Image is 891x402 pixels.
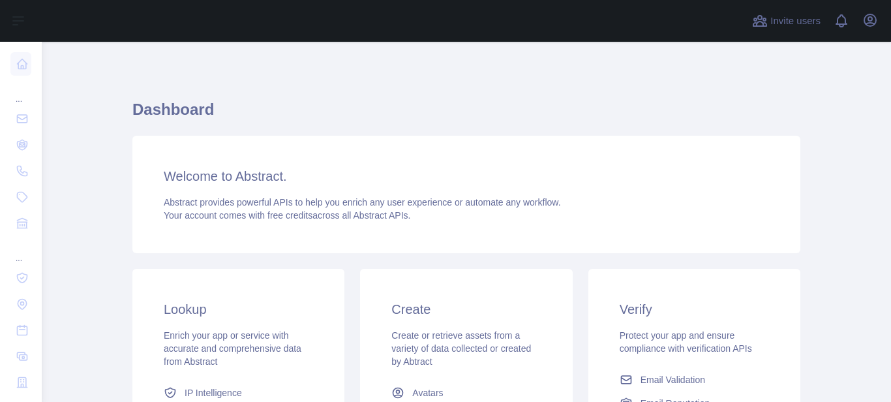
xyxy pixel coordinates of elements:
[164,210,410,221] span: Your account comes with across all Abstract APIs.
[391,330,531,367] span: Create or retrieve assets from a variety of data collected or created by Abtract
[132,99,800,131] h1: Dashboard
[391,300,541,318] h3: Create
[620,330,752,354] span: Protect your app and ensure compliance with verification APIs
[10,238,31,264] div: ...
[164,330,301,367] span: Enrich your app or service with accurate and comprehensive data from Abstract
[185,386,242,399] span: IP Intelligence
[749,10,823,31] button: Invite users
[164,300,313,318] h3: Lookup
[164,197,561,208] span: Abstract provides powerful APIs to help you enrich any user experience or automate any workflow.
[164,167,769,185] h3: Welcome to Abstract.
[10,78,31,104] div: ...
[770,14,821,29] span: Invite users
[620,300,769,318] h3: Verify
[641,373,705,386] span: Email Validation
[412,386,443,399] span: Avatars
[614,368,774,392] a: Email Validation
[267,210,312,221] span: free credits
